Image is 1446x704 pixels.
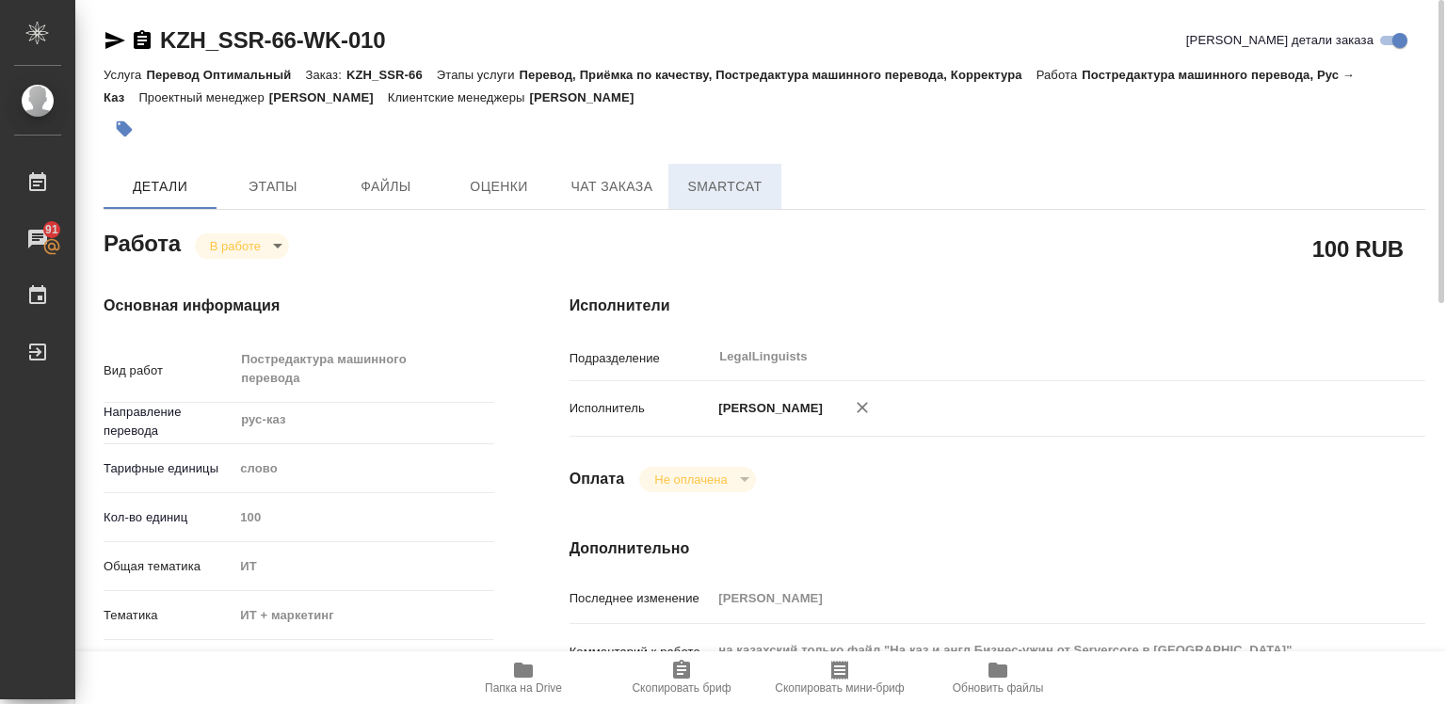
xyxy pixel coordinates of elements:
[346,68,437,82] p: KZH_SSR-66
[104,557,233,576] p: Общая тематика
[104,606,233,625] p: Тематика
[570,295,1425,317] h4: Исполнители
[680,175,770,199] span: SmartCat
[570,468,625,490] h4: Оплата
[570,399,713,418] p: Исполнитель
[104,508,233,527] p: Кол-во единиц
[160,27,385,53] a: KZH_SSR-66-WK-010
[195,233,289,259] div: В работе
[570,643,713,662] p: Комментарий к работе
[712,634,1354,666] textarea: на казахский только файл "На каз и англ Бизнес-ужин от Servercore в [GEOGRAPHIC_DATA]"
[233,504,493,531] input: Пустое поле
[570,537,1425,560] h4: Дополнительно
[104,108,145,150] button: Добавить тэг
[632,681,731,695] span: Скопировать бриф
[602,651,761,704] button: Скопировать бриф
[454,175,544,199] span: Оценки
[444,651,602,704] button: Папка на Drive
[34,220,70,239] span: 91
[775,681,904,695] span: Скопировать мини-бриф
[485,681,562,695] span: Папка на Drive
[104,361,233,380] p: Вид работ
[570,589,713,608] p: Последнее изменение
[228,175,318,199] span: Этапы
[761,651,919,704] button: Скопировать мини-бриф
[104,295,494,317] h4: Основная информация
[233,551,493,583] div: ИТ
[649,472,732,488] button: Не оплачена
[146,68,305,82] p: Перевод Оптимальный
[842,387,883,428] button: Удалить исполнителя
[233,453,493,485] div: слово
[529,90,648,104] p: [PERSON_NAME]
[712,399,823,418] p: [PERSON_NAME]
[919,651,1077,704] button: Обновить файлы
[138,90,268,104] p: Проектный менеджер
[131,29,153,52] button: Скопировать ссылку
[233,600,493,632] div: ИТ + маркетинг
[437,68,520,82] p: Этапы услуги
[104,459,233,478] p: Тарифные единицы
[115,175,205,199] span: Детали
[1186,31,1374,50] span: [PERSON_NAME] детали заказа
[520,68,1036,82] p: Перевод, Приёмка по качеству, Постредактура машинного перевода, Корректура
[104,403,233,440] p: Направление перевода
[712,584,1354,612] input: Пустое поле
[104,225,181,259] h2: Работа
[269,90,388,104] p: [PERSON_NAME]
[1036,68,1083,82] p: Работа
[1312,232,1404,264] h2: 100 RUB
[570,349,713,368] p: Подразделение
[388,90,530,104] p: Клиентские менеджеры
[953,681,1044,695] span: Обновить файлы
[204,238,266,254] button: В работе
[305,68,345,82] p: Заказ:
[104,68,146,82] p: Услуга
[341,175,431,199] span: Файлы
[639,467,755,492] div: В работе
[104,29,126,52] button: Скопировать ссылку для ЯМессенджера
[5,216,71,263] a: 91
[567,175,657,199] span: Чат заказа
